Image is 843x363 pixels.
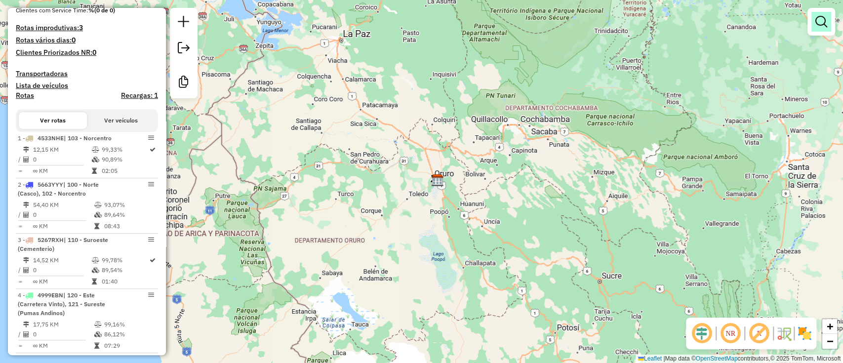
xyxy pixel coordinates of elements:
button: Ver veículos [87,112,155,129]
td: 0 [33,155,91,164]
td: 99,16% [104,320,154,329]
strong: % [88,6,94,14]
h4: Rotas improdutivas: [16,24,158,32]
td: 12,15 KM [33,145,91,155]
td: ∞ KM [33,277,91,286]
em: Opções [148,135,154,141]
i: % de utilização da cubagem [94,212,102,218]
td: / [18,210,23,220]
em: Opções [148,237,154,242]
img: SAZ BO Oruro [431,174,444,187]
td: = [18,341,23,351]
td: 86,12% [104,329,154,339]
a: Exibir filtros [811,12,831,32]
em: Opções [148,292,154,298]
td: 99,33% [101,145,149,155]
a: Zoom out [822,334,837,349]
img: Exibir/Ocultar setores [797,325,812,341]
span: | 100 - Norte (Casco), 102 - Norcentro [18,181,99,197]
span: 1 - [18,134,112,142]
span: Clientes com Service Time: [16,6,88,14]
i: Tempo total em rota [91,168,96,174]
i: Total de Atividades [23,212,29,218]
span: 4533NHE [38,134,64,142]
td: 0 [33,210,94,220]
div: Map data © contributors,© 2025 TomTom, Microsoft [636,355,843,363]
em: Opções [148,181,154,187]
td: 0 [33,265,91,275]
td: 17,75 KM [33,320,94,329]
i: % de utilização da cubagem [91,267,99,273]
td: 93,07% [104,200,154,210]
i: Tempo total em rota [91,279,96,284]
td: ∞ KM [33,221,94,231]
span: 4 - [18,291,105,317]
h4: Recargas: 1 [121,91,158,100]
span: | 103 - Norcentro [64,134,112,142]
i: Rota otimizada [150,257,156,263]
a: Zoom in [822,319,837,334]
td: 02:05 [101,166,149,176]
i: % de utilização da cubagem [94,331,102,337]
span: 5663YYY [38,181,63,188]
i: % de utilização do peso [91,257,99,263]
td: = [18,277,23,286]
span: 2 - [18,181,99,197]
a: Exportar sessão [174,38,194,60]
i: Tempo total em rota [94,343,99,349]
td: 89,54% [101,265,149,275]
td: 01:40 [101,277,149,286]
a: Criar modelo [174,72,194,94]
td: / [18,265,23,275]
span: 5267RXH [38,236,64,243]
td: ∞ KM [33,166,91,176]
a: Leaflet [638,355,662,362]
td: 0 [33,329,94,339]
i: % de utilização do peso [94,202,102,208]
i: Total de Atividades [23,331,29,337]
td: 99,78% [101,255,149,265]
td: 54,40 KM [33,200,94,210]
i: % de utilização do peso [94,322,102,327]
span: Exibir rótulo [747,322,771,345]
span: | [663,355,665,362]
h4: Rotas vários dias: [16,36,158,44]
span: | 120 - Este (Carretera Vinto), 121 - Sureste (Pumas Andinos) [18,291,105,317]
img: Fluxo de ruas [776,325,792,341]
td: = [18,166,23,176]
a: Nova sessão e pesquisa [174,12,194,34]
td: = [18,221,23,231]
button: Ver rotas [19,112,87,129]
span: 4999EBN [38,291,63,299]
i: % de utilização do peso [91,147,99,153]
i: Distância Total [23,202,29,208]
span: Ocultar NR [719,322,742,345]
h4: Lista de veículos [16,81,158,90]
i: Total de Atividades [23,267,29,273]
h4: Transportadoras [16,70,158,78]
i: Distância Total [23,147,29,153]
span: | 110 - Suroeste (Cementerio) [18,236,108,252]
i: Distância Total [23,257,29,263]
h4: Clientes Priorizados NR: [16,48,158,57]
i: Total de Atividades [23,157,29,162]
strong: 3 [79,23,83,32]
td: / [18,155,23,164]
i: Tempo total em rota [94,223,99,229]
td: 89,64% [104,210,154,220]
a: OpenStreetMap [696,355,738,362]
strong: 0 [92,48,96,57]
strong: (0 de 0) [94,6,115,14]
td: 14,52 KM [33,255,91,265]
a: Rotas [16,91,34,100]
i: % de utilização da cubagem [91,157,99,162]
strong: 0 [72,36,76,44]
span: − [827,335,833,347]
span: 3 - [18,236,108,252]
span: Ocultar deslocamento [690,322,714,345]
td: ∞ KM [33,341,94,351]
span: + [827,320,833,332]
td: 07:29 [104,341,154,351]
i: Distância Total [23,322,29,327]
